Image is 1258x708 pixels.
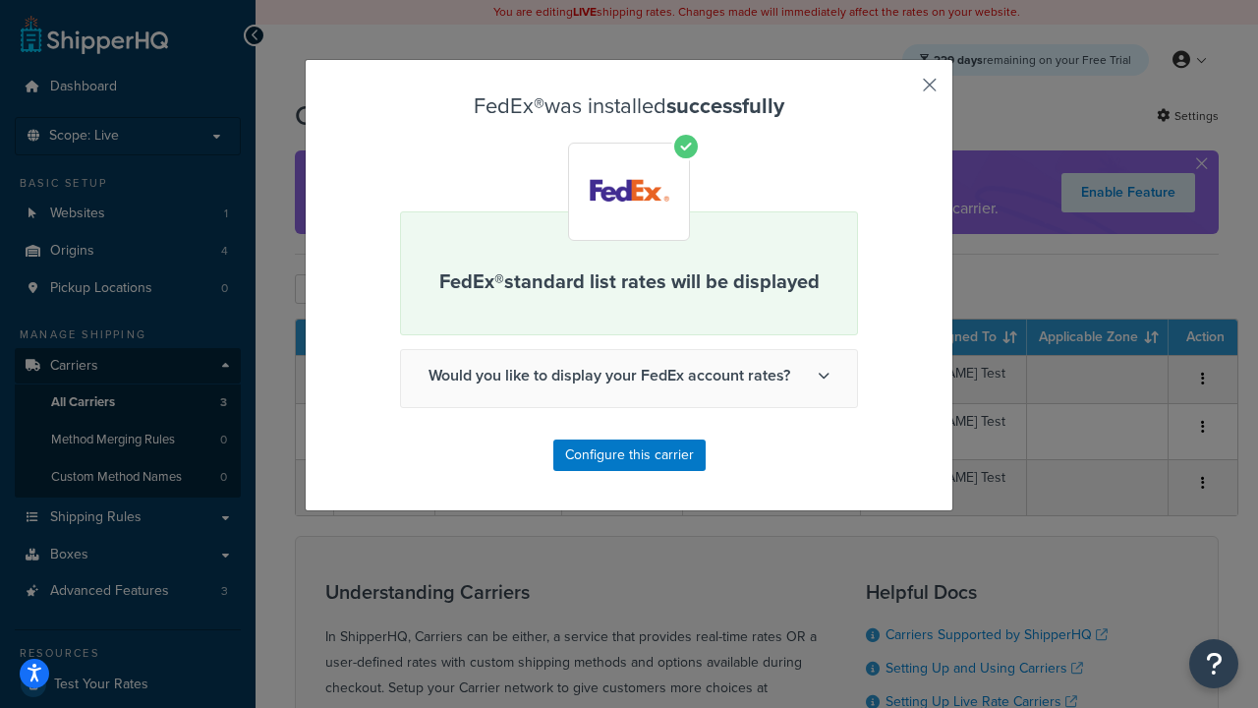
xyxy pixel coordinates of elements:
[1189,639,1238,688] button: Open Resource Center
[666,89,784,122] strong: successfully
[400,211,858,335] div: FedEx® standard list rates will be displayed
[401,350,857,401] span: Would you like to display your FedEx account rates?
[553,440,706,471] button: Configure this carrier
[573,147,686,237] img: FedEx®
[400,94,858,118] h3: FedEx® was installed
